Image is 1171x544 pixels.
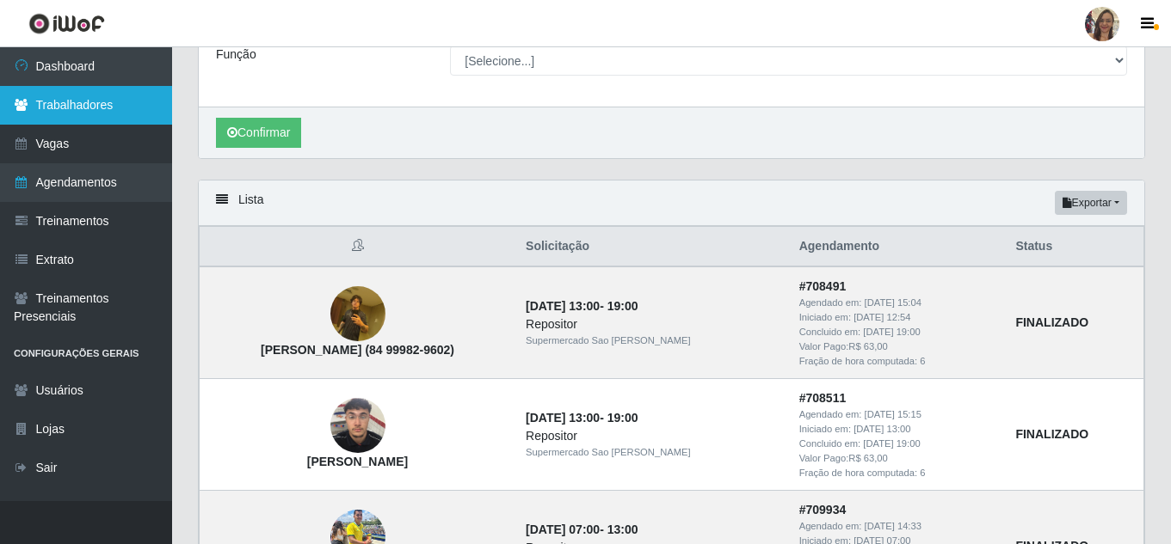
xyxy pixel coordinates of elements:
[1015,315,1088,329] strong: FINALIZADO
[216,46,256,64] label: Função
[865,409,921,419] time: [DATE] 15:15
[1005,227,1143,267] th: Status
[799,391,847,405] strong: # 708511
[330,389,385,462] img: Lauro Luiz Marques de Araújo
[799,422,995,437] div: Iniciado em:
[526,523,638,536] strong: -
[526,299,638,313] strong: -
[515,227,789,267] th: Solicitação
[607,299,638,313] time: 19:00
[863,438,920,449] time: [DATE] 19:00
[854,424,910,434] time: [DATE] 13:00
[865,521,921,531] time: [DATE] 14:33
[799,466,995,480] div: Fração de hora computada: 6
[607,411,638,425] time: 19:00
[526,299,600,313] time: [DATE] 13:00
[307,455,408,468] strong: [PERSON_NAME]
[261,343,454,357] strong: [PERSON_NAME] (84 99982-9602)
[526,315,779,333] div: Repositor
[865,297,921,308] time: [DATE] 15:04
[330,278,385,351] img: Gabriel da Silva Queiroz (84 99982-9602)
[526,427,779,445] div: Repositor
[799,451,995,466] div: Valor Pago: R$ 63,00
[799,296,995,310] div: Agendado em:
[526,411,638,425] strong: -
[799,407,995,422] div: Agendado em:
[799,325,995,339] div: Concluido em:
[799,437,995,451] div: Concluido em:
[799,279,847,293] strong: # 708491
[526,523,600,536] time: [DATE] 07:00
[526,333,779,348] div: Supermercado Sao [PERSON_NAME]
[28,13,105,34] img: CoreUI Logo
[863,327,920,337] time: [DATE] 19:00
[1015,427,1088,441] strong: FINALIZADO
[789,227,1006,267] th: Agendamento
[799,354,995,369] div: Fração de hora computada: 6
[607,523,638,536] time: 13:00
[526,411,600,425] time: [DATE] 13:00
[199,180,1144,226] div: Lista
[799,503,847,516] strong: # 709934
[799,339,995,354] div: Valor Pago: R$ 63,00
[799,519,995,534] div: Agendado em:
[526,445,779,460] div: Supermercado Sao [PERSON_NAME]
[799,310,995,325] div: Iniciado em:
[854,312,910,322] time: [DATE] 12:54
[216,118,301,148] button: Confirmar
[1055,191,1127,215] button: Exportar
